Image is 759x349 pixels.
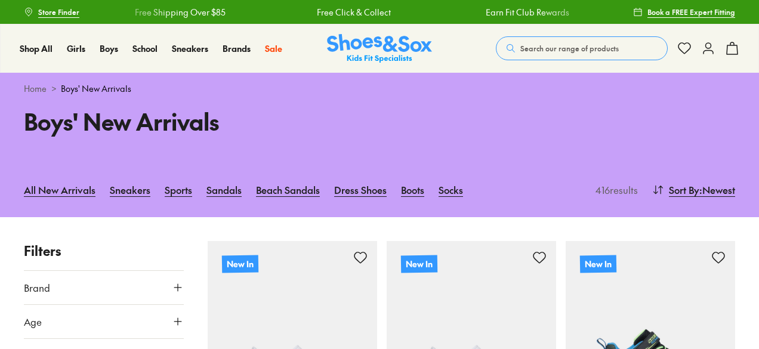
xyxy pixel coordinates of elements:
[223,42,251,55] a: Brands
[165,177,192,203] a: Sports
[699,183,735,197] span: : Newest
[110,177,150,203] a: Sneakers
[24,82,735,95] div: >
[100,42,118,54] span: Boys
[24,271,184,304] button: Brand
[132,42,158,55] a: School
[20,42,53,54] span: Shop All
[401,255,437,273] p: New In
[222,255,258,273] p: New In
[206,177,242,203] a: Sandals
[652,177,735,203] button: Sort By:Newest
[24,104,365,138] h1: Boys' New Arrivals
[172,42,208,54] span: Sneakers
[24,280,50,295] span: Brand
[67,42,85,54] span: Girls
[520,43,619,54] span: Search our range of products
[265,42,282,54] span: Sale
[172,42,208,55] a: Sneakers
[669,183,699,197] span: Sort By
[591,183,638,197] p: 416 results
[580,255,616,273] p: New In
[265,42,282,55] a: Sale
[105,6,196,18] a: Free Shipping Over $85
[496,36,668,60] button: Search our range of products
[24,1,79,23] a: Store Finder
[24,177,95,203] a: All New Arrivals
[24,82,47,95] a: Home
[24,305,184,338] button: Age
[223,42,251,54] span: Brands
[132,42,158,54] span: School
[256,177,320,203] a: Beach Sandals
[24,314,42,329] span: Age
[327,34,432,63] a: Shoes & Sox
[100,42,118,55] a: Boys
[24,241,184,261] p: Filters
[439,177,463,203] a: Socks
[286,6,360,18] a: Free Click & Collect
[38,7,79,17] span: Store Finder
[633,1,735,23] a: Book a FREE Expert Fitting
[61,82,131,95] span: Boys' New Arrivals
[334,177,387,203] a: Dress Shoes
[647,7,735,17] span: Book a FREE Expert Fitting
[455,6,539,18] a: Earn Fit Club Rewards
[20,42,53,55] a: Shop All
[401,177,424,203] a: Boots
[67,42,85,55] a: Girls
[327,34,432,63] img: SNS_Logo_Responsive.svg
